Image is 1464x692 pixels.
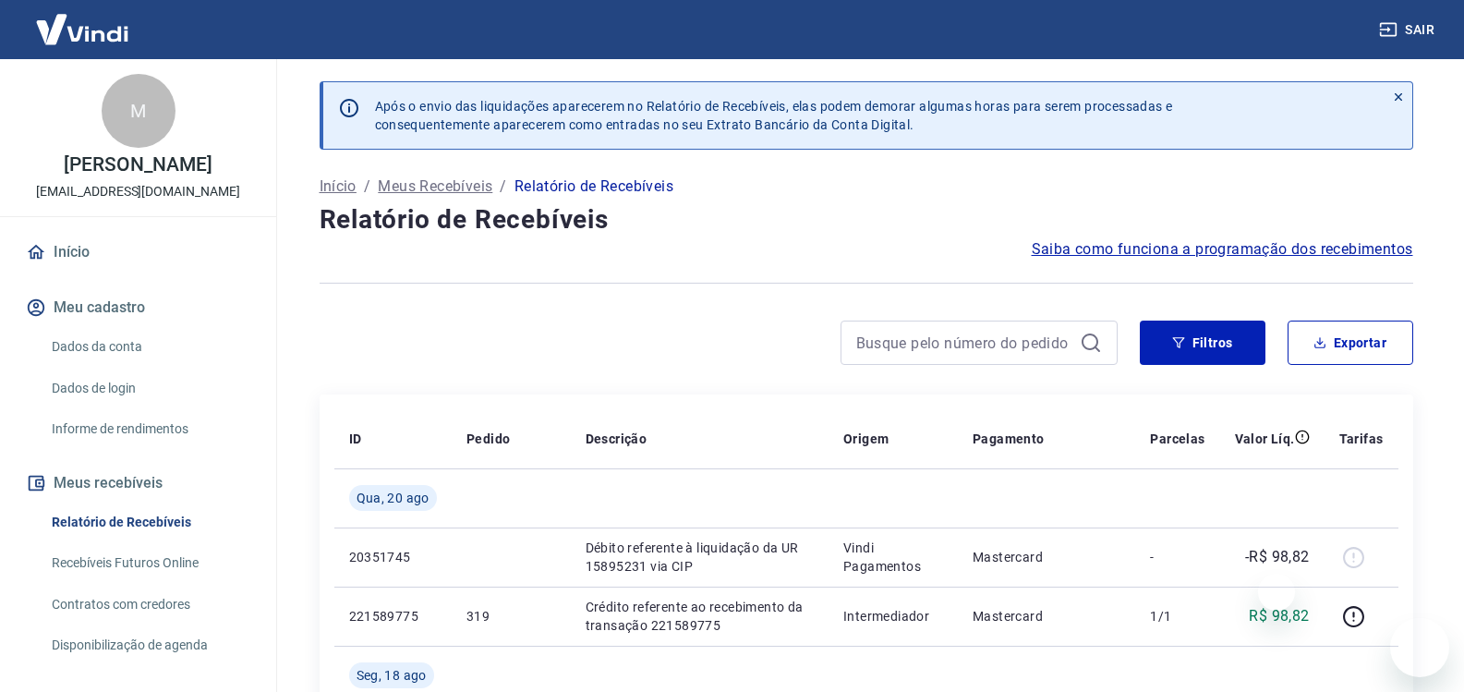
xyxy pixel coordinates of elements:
img: Vindi [22,1,142,57]
p: [PERSON_NAME] [64,155,212,175]
p: Intermediador [843,607,943,625]
button: Meu cadastro [22,287,254,328]
p: / [364,176,370,198]
a: Dados da conta [44,328,254,366]
a: Saiba como funciona a programação dos recebimentos [1032,238,1413,261]
p: 319 [466,607,556,625]
p: R$ 98,82 [1249,605,1309,627]
a: Contratos com credores [44,586,254,624]
a: Disponibilização de agenda [44,626,254,664]
button: Filtros [1140,321,1265,365]
p: Após o envio das liquidações aparecerem no Relatório de Recebíveis, elas podem demorar algumas ho... [375,97,1173,134]
a: Informe de rendimentos [44,410,254,448]
p: [EMAIL_ADDRESS][DOMAIN_NAME] [36,182,240,201]
button: Meus recebíveis [22,463,254,504]
p: 1/1 [1150,607,1204,625]
div: M [102,74,175,148]
a: Início [320,176,357,198]
p: Mastercard [973,607,1120,625]
p: Débito referente à liquidação da UR 15895231 via CIP [586,539,814,576]
a: Meus Recebíveis [378,176,492,198]
button: Exportar [1288,321,1413,365]
p: Origem [843,430,889,448]
span: Qua, 20 ago [357,489,430,507]
h4: Relatório de Recebíveis [320,201,1413,238]
p: 221589775 [349,607,437,625]
iframe: Fechar mensagem [1258,574,1295,611]
p: - [1150,548,1204,566]
iframe: Botão para abrir a janela de mensagens [1390,618,1449,677]
p: Pedido [466,430,510,448]
p: Relatório de Recebíveis [514,176,673,198]
p: Descrição [586,430,647,448]
input: Busque pelo número do pedido [856,329,1072,357]
button: Sair [1375,13,1442,47]
a: Dados de login [44,370,254,407]
a: Relatório de Recebíveis [44,504,254,541]
p: -R$ 98,82 [1245,546,1310,568]
p: Crédito referente ao recebimento da transação 221589775 [586,598,814,635]
p: / [500,176,506,198]
a: Início [22,232,254,273]
span: Seg, 18 ago [357,666,427,685]
p: ID [349,430,362,448]
p: Pagamento [973,430,1045,448]
a: Recebíveis Futuros Online [44,544,254,582]
p: Valor Líq. [1235,430,1295,448]
p: 20351745 [349,548,437,566]
p: Parcelas [1150,430,1204,448]
p: Mastercard [973,548,1120,566]
p: Vindi Pagamentos [843,539,943,576]
p: Tarifas [1339,430,1384,448]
